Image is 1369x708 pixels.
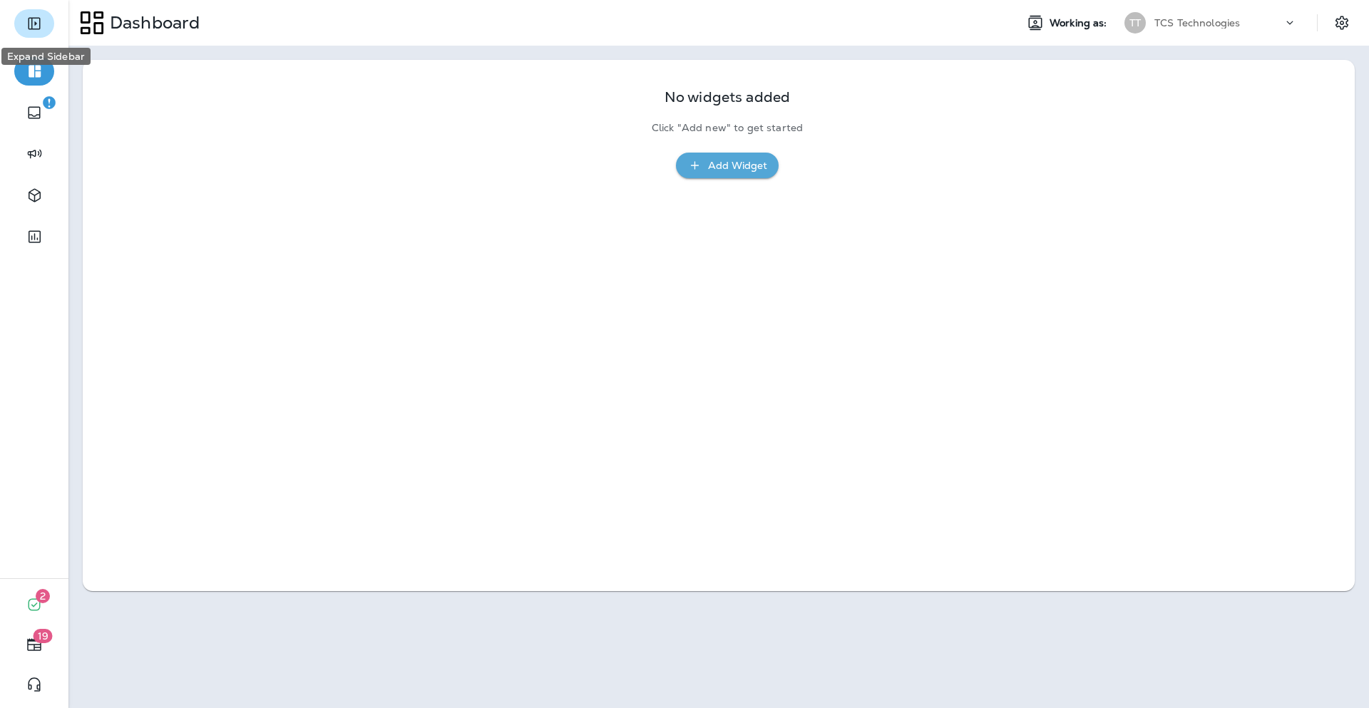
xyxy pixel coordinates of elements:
[708,157,767,175] div: Add Widget
[1050,17,1110,29] span: Working as:
[14,590,54,619] button: 2
[665,91,790,103] p: No widgets added
[104,12,200,34] p: Dashboard
[1329,10,1355,36] button: Settings
[652,122,803,134] p: Click "Add new" to get started
[34,629,53,643] span: 19
[1,48,91,65] div: Expand Sidebar
[36,589,50,603] span: 2
[1154,17,1240,29] p: TCS Technologies
[14,630,54,659] button: 19
[676,153,779,179] button: Add Widget
[1124,12,1146,34] div: TT
[14,9,54,38] button: Expand Sidebar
